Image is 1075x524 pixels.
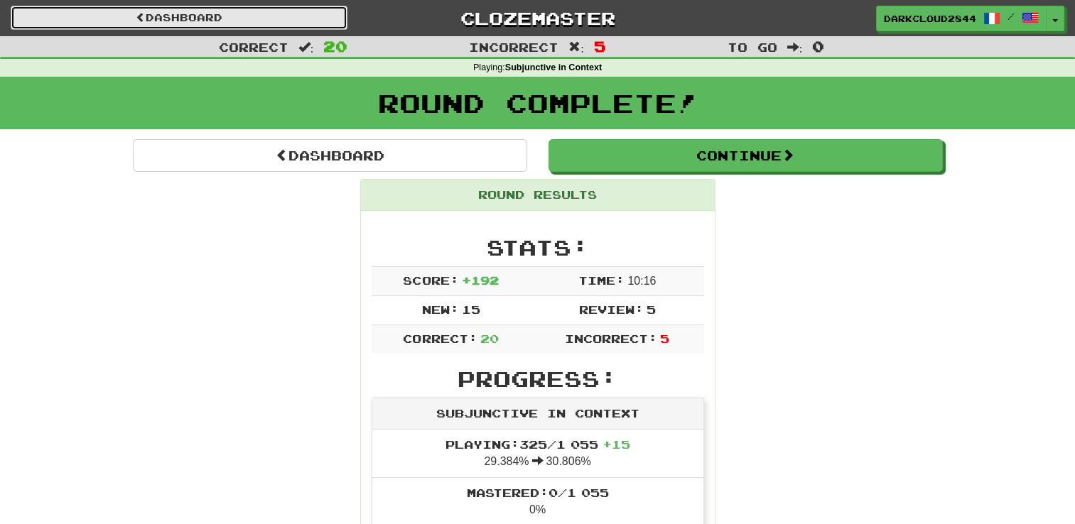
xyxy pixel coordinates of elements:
span: 5 [647,302,656,316]
span: 10 : 16 [627,275,656,287]
span: DarkCloud2844 [884,12,976,25]
span: : [568,41,584,53]
a: Dashboard [11,6,347,30]
strong: Subjunctive in Context [505,62,602,72]
span: : [787,41,803,53]
span: 20 [480,332,499,345]
span: 20 [323,38,347,55]
h2: Progress: [372,367,704,391]
li: 29.384% 30.806% [372,430,703,478]
span: Time: [578,273,625,287]
a: DarkCloud2844 / [876,6,1047,31]
span: Review: [578,302,643,316]
span: Correct [219,40,288,54]
h2: Stats: [372,236,704,259]
span: : [298,41,314,53]
span: Score: [403,273,458,287]
a: Dashboard [133,139,527,172]
span: Incorrect: [565,332,657,345]
span: 0 [812,38,824,55]
span: Correct: [403,332,477,345]
span: + 192 [462,273,499,287]
h1: Round Complete! [5,89,1070,117]
span: 5 [594,38,606,55]
span: Playing: 325 / 1 055 [445,437,630,451]
span: 5 [660,332,669,345]
span: New: [421,302,458,316]
div: Subjunctive in Context [372,398,703,430]
span: To go [728,40,777,54]
div: Round Results [361,180,715,211]
span: 15 [462,302,480,316]
span: + 15 [603,437,630,451]
a: Clozemaster [369,6,706,31]
span: Mastered: 0 / 1 055 [467,486,609,499]
span: / [1008,11,1015,21]
span: Incorrect [469,40,558,54]
button: Continue [549,139,943,172]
